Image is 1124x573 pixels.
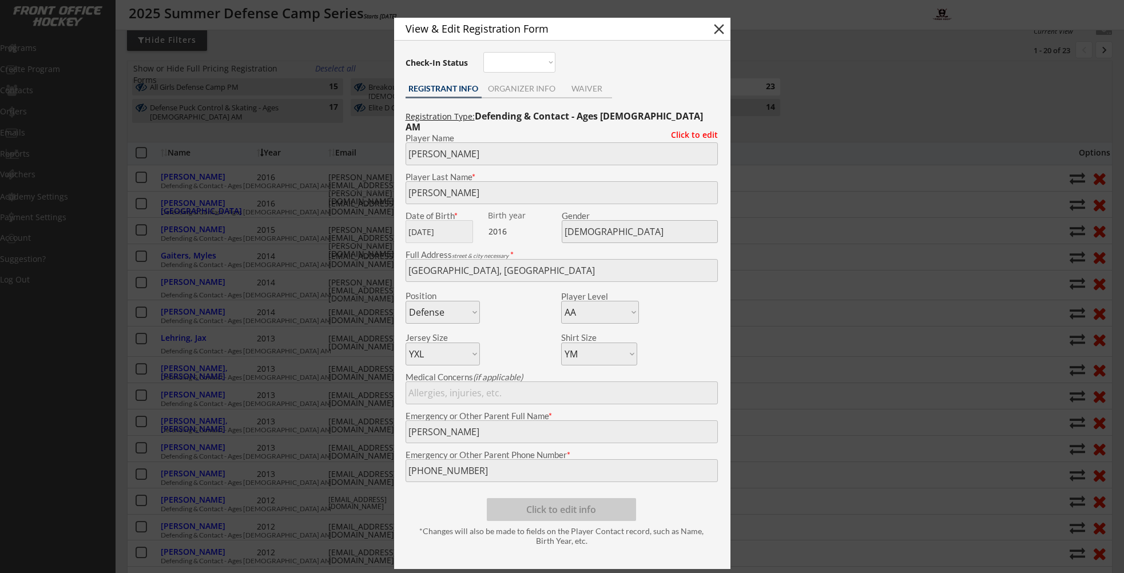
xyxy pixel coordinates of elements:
[406,250,718,259] div: Full Address
[406,333,464,342] div: Jersey Size
[562,85,612,93] div: WAIVER
[406,373,718,381] div: Medical Concerns
[411,527,712,546] div: *Changes will also be made to fields on the Player Contact record, such as Name, Birth Year, etc.
[561,333,620,342] div: Shirt Size
[406,412,718,420] div: Emergency or Other Parent Full Name
[452,252,509,259] em: street & city necessary
[406,292,464,300] div: Position
[406,134,718,142] div: Player Name
[710,21,728,38] button: close
[406,259,718,282] input: Street, City, Province/State
[406,212,480,220] div: Date of Birth
[482,85,562,93] div: ORGANIZER INFO
[406,23,690,34] div: View & Edit Registration Form
[406,381,718,404] input: Allergies, injuries, etc.
[488,212,559,220] div: We are transitioning the system to collect and store date of birth instead of just birth year to ...
[488,226,560,237] div: 2016
[562,212,718,220] div: Gender
[406,173,718,181] div: Player Last Name
[406,85,482,93] div: REGISTRANT INFO
[561,292,639,301] div: Player Level
[662,131,718,139] div: Click to edit
[406,110,705,133] strong: Defending & Contact - Ages [DEMOGRAPHIC_DATA] AM
[406,451,718,459] div: Emergency or Other Parent Phone Number
[406,59,470,67] div: Check-In Status
[488,212,559,220] div: Birth year
[473,372,523,382] em: (if applicable)
[406,111,475,122] u: Registration Type:
[487,498,636,521] button: Click to edit info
